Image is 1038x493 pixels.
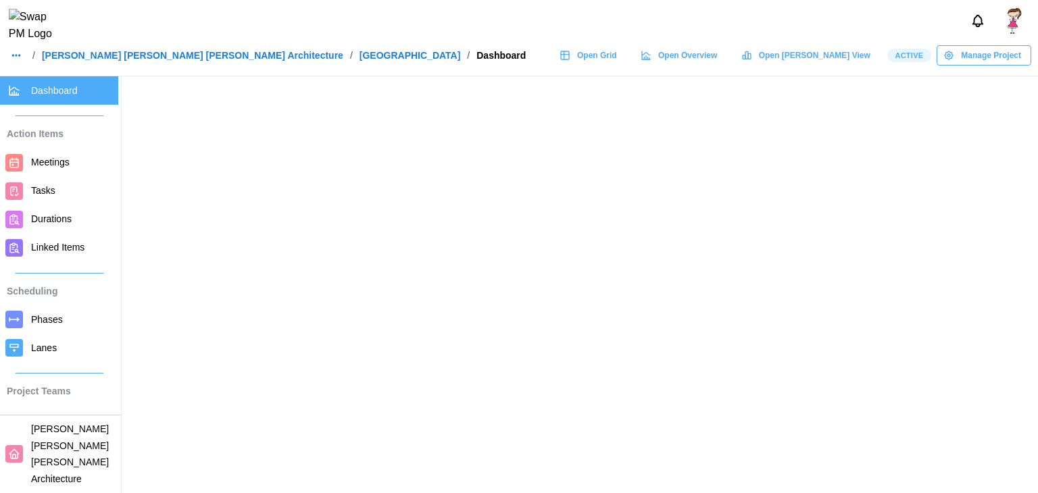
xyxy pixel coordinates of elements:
[31,423,109,484] span: [PERSON_NAME] [PERSON_NAME] [PERSON_NAME] Architecture
[31,314,63,325] span: Phases
[961,46,1021,65] span: Manage Project
[966,9,989,32] button: Notifications
[895,49,923,61] span: Active
[31,85,78,96] span: Dashboard
[937,45,1031,66] button: Manage Project
[31,185,55,196] span: Tasks
[350,51,353,60] div: /
[1002,8,1027,34] a: SShetty platform admin
[360,51,461,60] a: [GEOGRAPHIC_DATA]
[577,46,617,65] span: Open Grid
[553,45,627,66] a: Open Grid
[9,9,64,43] img: Swap PM Logo
[476,51,526,60] div: Dashboard
[658,46,717,65] span: Open Overview
[734,45,880,66] a: Open [PERSON_NAME] View
[31,157,70,167] span: Meetings
[467,51,470,60] div: /
[32,51,35,60] div: /
[42,51,343,60] a: [PERSON_NAME] [PERSON_NAME] [PERSON_NAME] Architecture
[759,46,870,65] span: Open [PERSON_NAME] View
[31,213,72,224] span: Durations
[1002,8,1027,34] img: depositphotos_122830654-stock-illustration-little-girl-cute-character.jpg
[634,45,728,66] a: Open Overview
[31,342,57,353] span: Lanes
[31,242,84,253] span: Linked Items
